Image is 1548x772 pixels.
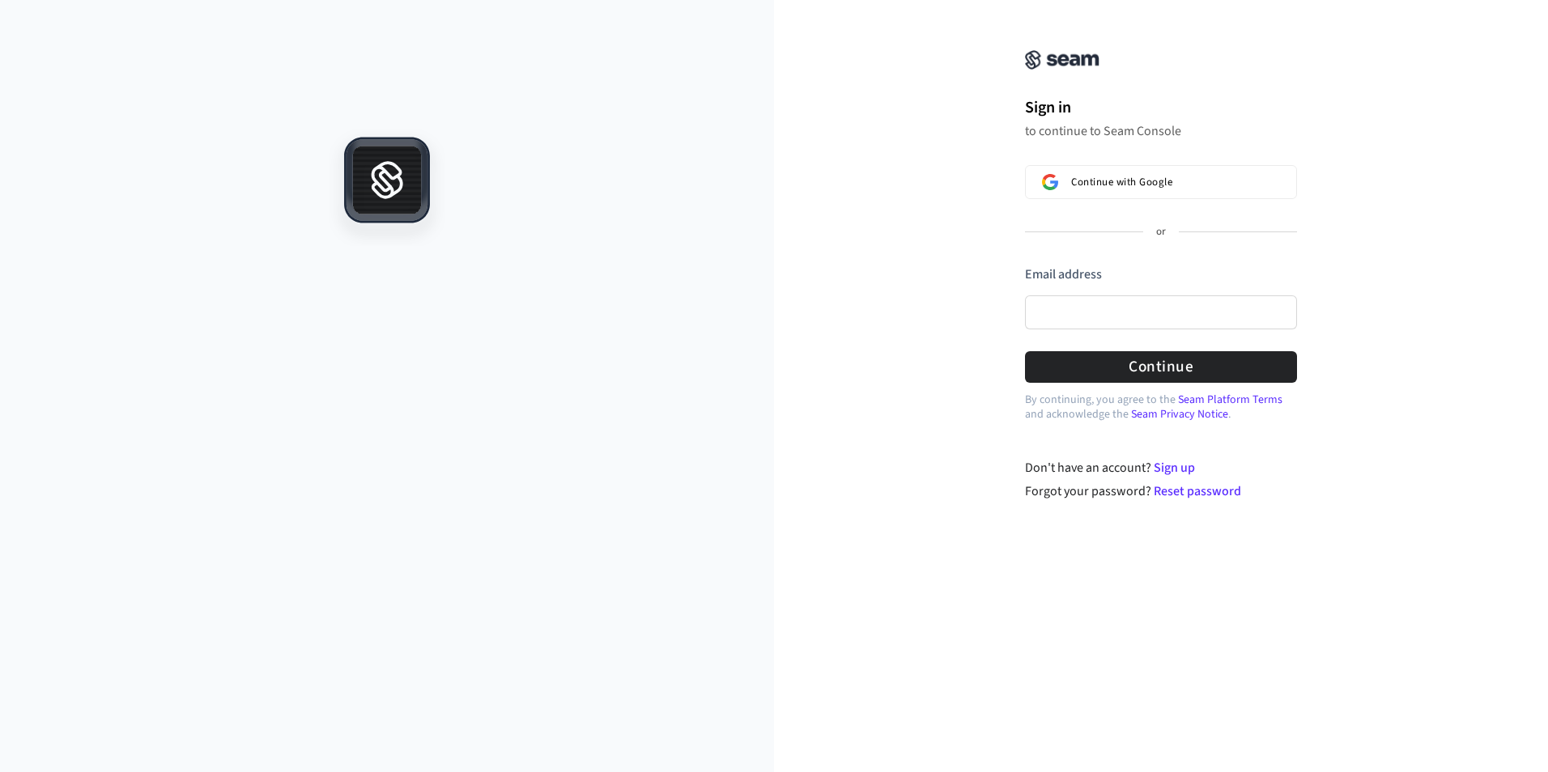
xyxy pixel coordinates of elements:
[1131,406,1228,422] a: Seam Privacy Notice
[1154,482,1241,500] a: Reset password
[1178,392,1282,408] a: Seam Platform Terms
[1025,265,1102,283] label: Email address
[1025,481,1298,501] div: Forgot your password?
[1154,459,1195,477] a: Sign up
[1025,95,1297,120] h1: Sign in
[1071,176,1172,189] span: Continue with Google
[1025,50,1099,70] img: Seam Console
[1025,458,1298,477] div: Don't have an account?
[1025,392,1297,422] p: By continuing, you agree to the and acknowledge the .
[1025,123,1297,139] p: to continue to Seam Console
[1025,165,1297,199] button: Sign in with GoogleContinue with Google
[1156,225,1166,240] p: or
[1025,351,1297,383] button: Continue
[1042,174,1058,190] img: Sign in with Google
